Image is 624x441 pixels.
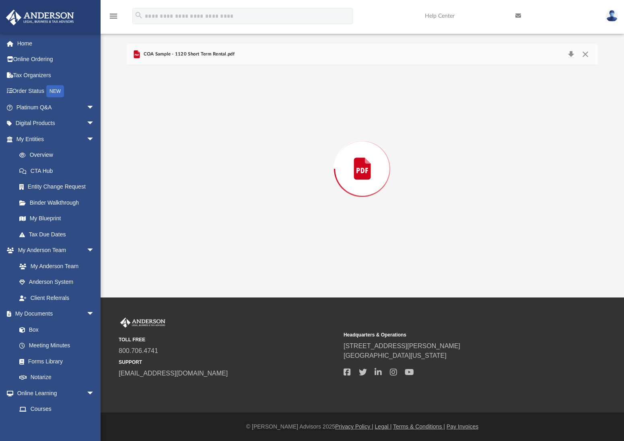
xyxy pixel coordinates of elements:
[6,385,103,401] a: Online Learningarrow_drop_down
[375,423,392,430] a: Legal |
[86,115,103,132] span: arrow_drop_down
[6,67,107,83] a: Tax Organizers
[86,242,103,259] span: arrow_drop_down
[86,385,103,402] span: arrow_drop_down
[11,147,107,163] a: Overview
[6,242,103,258] a: My Anderson Teamarrow_drop_down
[11,338,103,354] a: Meeting Minutes
[564,49,578,60] button: Download
[447,423,478,430] a: Pay Invoices
[11,401,103,417] a: Courses
[11,179,107,195] a: Entity Change Request
[11,211,103,227] a: My Blueprint
[127,44,598,273] div: Preview
[11,369,103,386] a: Notarize
[134,11,143,20] i: search
[344,352,447,359] a: [GEOGRAPHIC_DATA][US_STATE]
[11,226,107,242] a: Tax Due Dates
[11,163,107,179] a: CTA Hub
[6,51,107,68] a: Online Ordering
[119,359,338,366] small: SUPPORT
[119,336,338,343] small: TOLL FREE
[578,49,593,60] button: Close
[109,15,118,21] a: menu
[11,258,99,274] a: My Anderson Team
[6,35,107,51] a: Home
[6,99,107,115] a: Platinum Q&Aarrow_drop_down
[6,115,107,131] a: Digital Productsarrow_drop_down
[6,131,107,147] a: My Entitiesarrow_drop_down
[344,331,563,338] small: Headquarters & Operations
[335,423,373,430] a: Privacy Policy |
[86,306,103,322] span: arrow_drop_down
[11,274,103,290] a: Anderson System
[142,51,235,58] span: COA Sample - 1120 Short Term Rental.pdf
[6,306,103,322] a: My Documentsarrow_drop_down
[11,290,103,306] a: Client Referrals
[393,423,445,430] a: Terms & Conditions |
[86,99,103,116] span: arrow_drop_down
[46,85,64,97] div: NEW
[606,10,618,22] img: User Pic
[6,83,107,100] a: Order StatusNEW
[4,10,76,25] img: Anderson Advisors Platinum Portal
[109,11,118,21] i: menu
[344,343,460,349] a: [STREET_ADDRESS][PERSON_NAME]
[101,423,624,431] div: © [PERSON_NAME] Advisors 2025
[11,195,107,211] a: Binder Walkthrough
[86,131,103,148] span: arrow_drop_down
[119,347,158,354] a: 800.706.4741
[119,318,167,328] img: Anderson Advisors Platinum Portal
[11,353,99,369] a: Forms Library
[11,322,99,338] a: Box
[119,370,228,377] a: [EMAIL_ADDRESS][DOMAIN_NAME]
